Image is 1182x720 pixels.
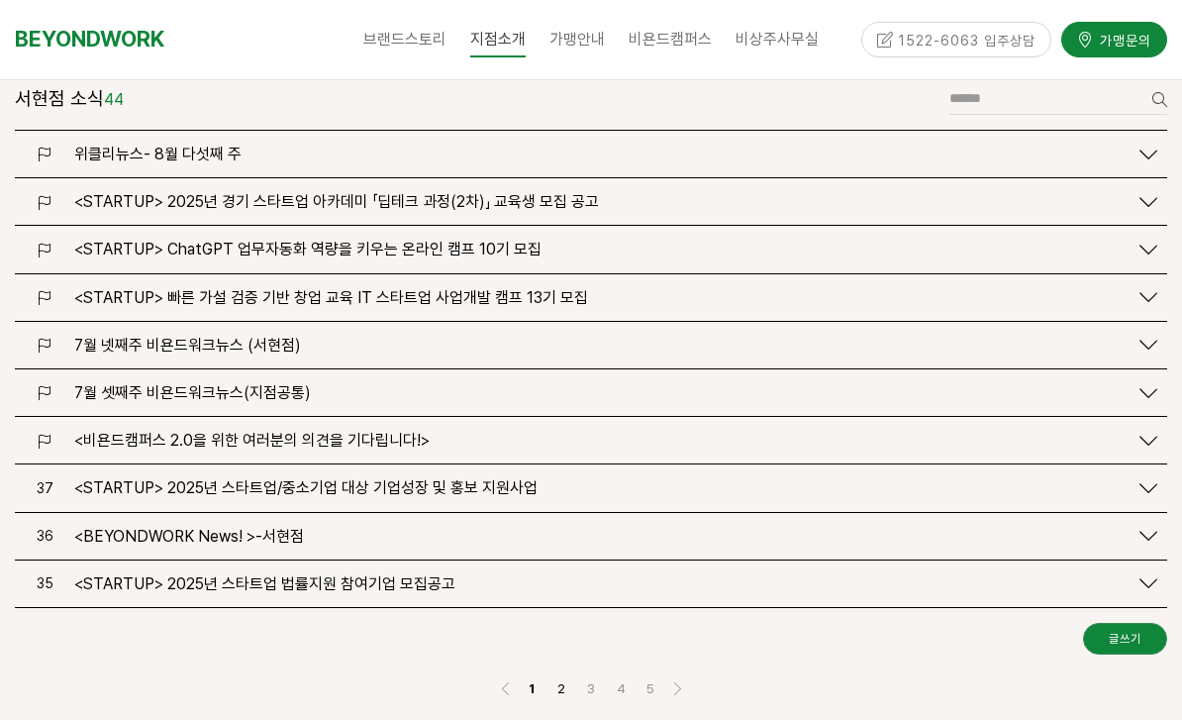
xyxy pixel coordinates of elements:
[724,15,831,64] a: 비상주사무실
[470,23,526,57] span: 지점소개
[609,676,633,700] a: 4
[74,287,588,306] span: <STARTUP> 빠른 가설 검증 기반 창업 교육 IT 스타트업 사업개발 캠프 13기 모집
[74,145,242,163] span: 위클리뉴스- 8월 다섯째 주
[520,676,543,700] a: 1
[538,15,617,64] a: 가맹안내
[1061,22,1167,56] a: 가맹문의
[37,575,53,591] span: 35
[629,30,712,49] span: 비욘드캠퍼스
[351,15,458,64] a: 브랜드스토리
[74,240,542,258] span: <STARTUP> ChatGPT 업무자동화 역량을 키우는 온라인 캠프 10기 모집
[617,15,724,64] a: 비욘드캠퍼스
[363,30,446,49] span: 브랜드스토리
[1083,623,1167,655] a: 글쓰기
[104,90,124,109] em: 44
[549,676,573,700] a: 2
[639,676,662,700] a: 5
[1094,31,1151,51] span: 가맹문의
[74,526,304,545] span: <BEYONDWORK News! >-서현점
[74,573,455,592] span: <STARTUP> 2025년 스타트업 법률지원 참여기업 모집공고
[37,479,53,495] span: 37
[458,15,538,64] a: 지점소개
[37,527,53,543] span: 36
[736,30,819,49] span: 비상주사무실
[74,335,301,354] span: 7월 넷째주 비욘드워크뉴스 (서현점)
[74,478,538,497] span: <STARTUP> 2025년 스타트업/중소기업 대상 기업성장 및 홍보 지원사업
[549,30,605,49] span: 가맹안내
[74,192,599,211] span: <STARTUP> 2025년 경기 스타트업 아카데미 「딥테크 과정(2차)」 교육생 모집 공고
[74,383,311,402] span: 7월 셋째주 비욘드워크뉴스(지점공통)
[15,82,124,116] header: 서현점 소식
[579,676,603,700] a: 3
[15,21,164,57] a: BEYONDWORK
[74,431,430,450] span: <비욘드캠퍼스 2.0을 위한 여러분의 의견을 기다립니다!>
